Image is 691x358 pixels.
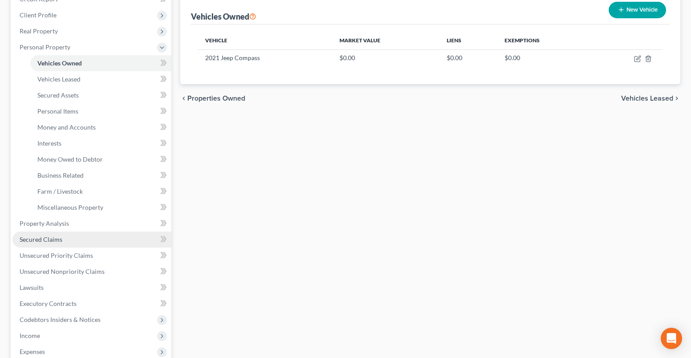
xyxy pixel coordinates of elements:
th: Market Value [332,32,440,49]
td: $0.00 [332,49,440,66]
a: Business Related [30,167,171,183]
span: Personal Property [20,43,70,51]
button: New Vehicle [609,2,666,18]
span: Client Profile [20,11,57,19]
th: Liens [440,32,497,49]
a: Unsecured Priority Claims [12,248,171,264]
div: Vehicles Owned [191,11,256,22]
span: Codebtors Insiders & Notices [20,316,101,323]
span: Executory Contracts [20,300,77,307]
span: Lawsuits [20,284,44,291]
span: Miscellaneous Property [37,203,103,211]
span: Expenses [20,348,45,355]
span: Money and Accounts [37,123,96,131]
a: Miscellaneous Property [30,199,171,216]
span: Vehicles Leased [37,75,81,83]
span: Vehicles Owned [37,59,82,67]
span: Business Related [37,171,84,179]
a: Vehicles Leased [30,71,171,87]
a: Money Owed to Debtor [30,151,171,167]
a: Interests [30,135,171,151]
span: Real Property [20,27,58,35]
span: Interests [37,139,61,147]
td: $0.00 [497,49,594,66]
span: Farm / Livestock [37,187,83,195]
span: Secured Assets [37,91,79,99]
span: Income [20,332,40,339]
a: Personal Items [30,103,171,119]
a: Farm / Livestock [30,183,171,199]
span: Property Analysis [20,220,69,227]
a: Unsecured Nonpriority Claims [12,264,171,280]
button: Vehicles Leased chevron_right [621,95,680,102]
a: Money and Accounts [30,119,171,135]
a: Property Analysis [12,216,171,232]
td: $0.00 [440,49,497,66]
div: Open Intercom Messenger [661,328,682,349]
span: Money Owed to Debtor [37,155,103,163]
span: Unsecured Priority Claims [20,252,93,259]
a: Secured Claims [12,232,171,248]
i: chevron_right [673,95,680,102]
span: Secured Claims [20,236,62,243]
span: Unsecured Nonpriority Claims [20,268,105,275]
i: chevron_left [180,95,187,102]
span: Properties Owned [187,95,245,102]
span: Vehicles Leased [621,95,673,102]
th: Exemptions [497,32,594,49]
a: Executory Contracts [12,296,171,312]
td: 2021 Jeep Compass [198,49,332,66]
button: chevron_left Properties Owned [180,95,245,102]
span: Personal Items [37,107,78,115]
th: Vehicle [198,32,332,49]
a: Secured Assets [30,87,171,103]
a: Vehicles Owned [30,55,171,71]
a: Lawsuits [12,280,171,296]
